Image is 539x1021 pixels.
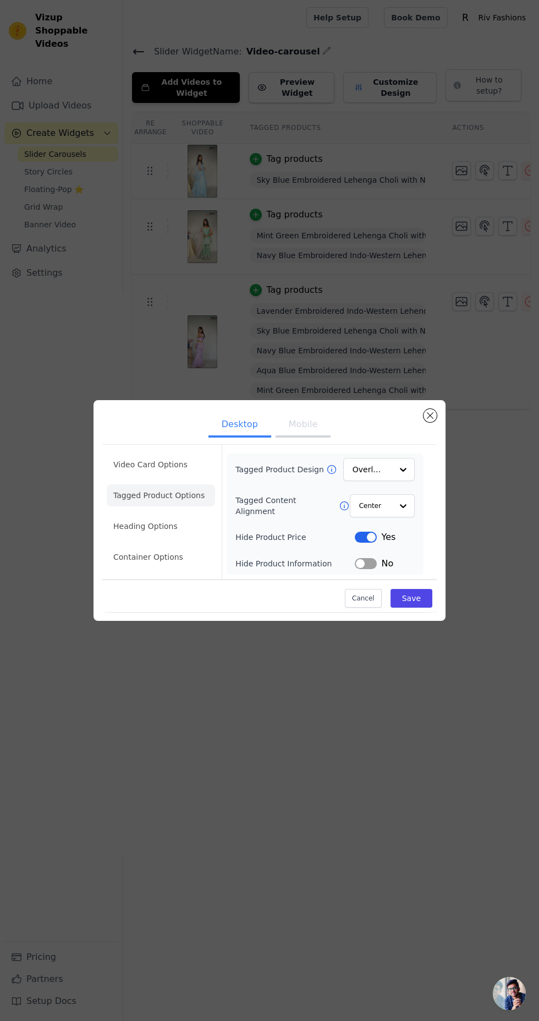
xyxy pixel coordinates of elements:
[381,531,395,544] span: Yes
[235,558,355,569] label: Hide Product Information
[107,546,215,568] li: Container Options
[235,532,355,543] label: Hide Product Price
[208,413,271,438] button: Desktop
[424,409,437,422] button: Close modal
[391,589,432,608] button: Save
[345,589,382,608] button: Cancel
[107,515,215,537] li: Heading Options
[276,413,331,438] button: Mobile
[381,557,393,570] span: No
[493,977,526,1010] a: Open chat
[235,464,326,475] label: Tagged Product Design
[107,454,215,476] li: Video Card Options
[235,495,338,517] label: Tagged Content Alignment
[107,484,215,506] li: Tagged Product Options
